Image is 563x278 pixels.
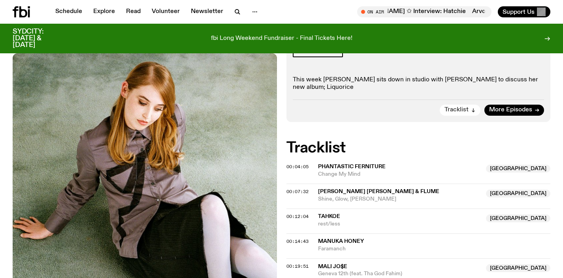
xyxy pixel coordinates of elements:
span: Shine, Glow, [PERSON_NAME] [318,195,482,203]
span: Change My Mind [318,171,482,178]
span: [GEOGRAPHIC_DATA] [486,190,550,197]
span: Tracklist [444,107,469,113]
button: Support Us [498,6,550,17]
a: Volunteer [147,6,185,17]
a: Explore [88,6,120,17]
p: This week [PERSON_NAME] sits down in studio with [PERSON_NAME] to discuss her new album; Liquorice [293,76,544,91]
span: Faramanch [318,245,551,253]
button: On AirArvos with [PERSON_NAME] ✩ Interview: HatchieArvos with [PERSON_NAME] ✩ Interview: Hatchie [357,6,491,17]
span: [GEOGRAPHIC_DATA] [486,165,550,173]
span: 00:07:32 [286,188,309,195]
span: More Episodes [489,107,532,113]
span: Phantastic Ferniture [318,164,386,169]
span: [GEOGRAPHIC_DATA] [486,264,550,272]
span: [PERSON_NAME] [PERSON_NAME] & Flume [318,189,439,194]
span: MALI JO$E [318,264,347,269]
span: Manuka Honey [318,239,364,244]
a: Newsletter [186,6,228,17]
h3: SYDCITY: [DATE] & [DATE] [13,28,63,49]
span: rest/less [318,220,482,228]
p: fbi Long Weekend Fundraiser - Final Tickets Here! [211,35,352,42]
a: Schedule [51,6,87,17]
span: 00:19:51 [286,263,309,269]
span: Geneva 12th (feat. Tha God Fahim) [318,270,482,278]
span: Tahkoe [318,214,340,219]
span: 00:04:05 [286,163,309,170]
button: Tracklist [440,105,480,116]
a: Read [121,6,145,17]
span: 00:14:43 [286,238,309,244]
a: More Episodes [484,105,544,116]
span: 00:12:04 [286,213,309,220]
span: Support Us [503,8,535,15]
span: [GEOGRAPHIC_DATA] [486,214,550,222]
h2: Tracklist [286,141,551,155]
